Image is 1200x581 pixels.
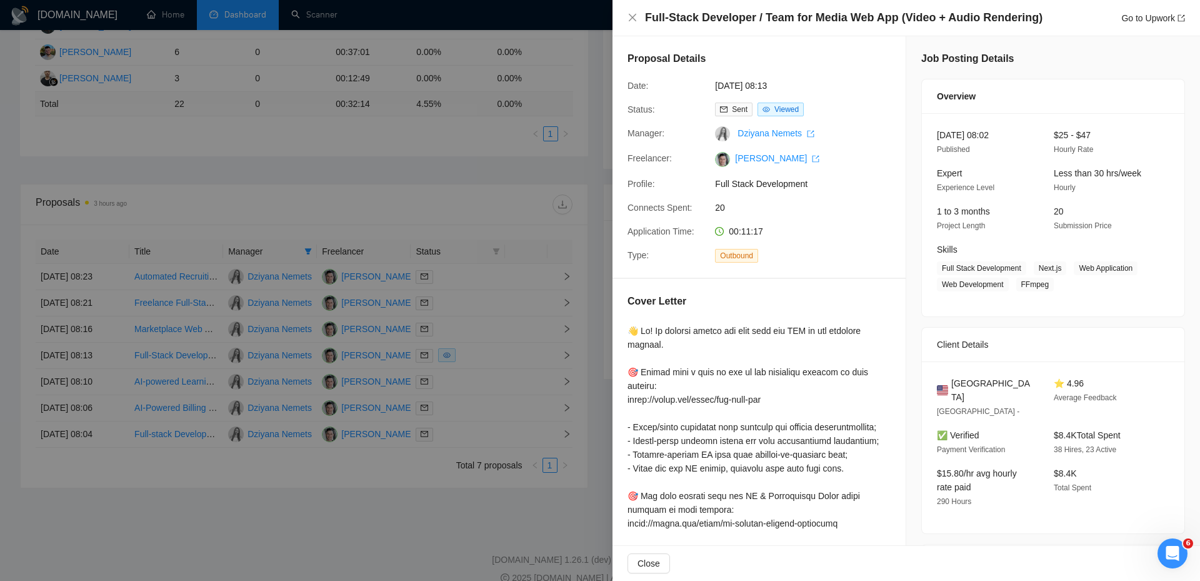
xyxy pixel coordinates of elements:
[729,226,763,236] span: 00:11:17
[715,79,902,93] span: [DATE] 08:13
[1054,468,1077,478] span: $8.4K
[715,177,902,191] span: Full Stack Development
[1183,538,1193,548] span: 6
[937,183,994,192] span: Experience Level
[645,10,1042,26] h4: Full-Stack Developer / Team for Media Web App (Video + Audio Rendering)
[1177,14,1185,22] span: export
[627,153,672,163] span: Freelancer:
[937,430,979,440] span: ✅ Verified
[627,104,655,114] span: Status:
[807,130,814,138] span: export
[937,206,990,216] span: 1 to 3 months
[937,89,976,103] span: Overview
[1121,13,1185,23] a: Go to Upworkexport
[812,155,819,163] span: export
[627,51,706,66] h5: Proposal Details
[1054,130,1091,140] span: $25 - $47
[937,445,1005,454] span: Payment Verification
[1157,538,1187,568] iframe: Intercom live chat
[627,294,686,309] h5: Cover Letter
[715,227,724,236] span: clock-circle
[937,383,948,397] img: 🇺🇸
[937,130,989,140] span: [DATE] 08:02
[1016,278,1054,291] span: FFmpeg
[1074,261,1137,275] span: Web Application
[1054,221,1112,230] span: Submission Price
[951,376,1034,404] span: [GEOGRAPHIC_DATA]
[1054,393,1117,402] span: Average Feedback
[627,128,664,138] span: Manager:
[937,407,1019,416] span: [GEOGRAPHIC_DATA] -
[1054,430,1121,440] span: $8.4K Total Spent
[937,145,970,154] span: Published
[937,468,1017,492] span: $15.80/hr avg hourly rate paid
[1054,145,1093,154] span: Hourly Rate
[715,249,758,263] span: Outbound
[732,105,747,114] span: Sent
[627,203,692,213] span: Connects Spent:
[627,250,649,260] span: Type:
[627,179,655,189] span: Profile:
[1054,183,1076,192] span: Hourly
[1034,261,1067,275] span: Next.js
[937,545,1169,578] div: Job Description
[627,553,670,573] button: Close
[937,497,971,506] span: 290 Hours
[715,152,730,167] img: c1Tebym3BND9d52IcgAhOjDIggZNrr93DrArCnDDhQCo9DNa2fMdUdlKkX3cX7l7jn
[715,201,902,215] span: 20
[937,221,985,230] span: Project Length
[627,81,648,91] span: Date:
[762,106,770,113] span: eye
[1054,206,1064,216] span: 20
[937,328,1169,361] div: Client Details
[1054,378,1084,388] span: ⭐ 4.96
[1054,168,1141,178] span: Less than 30 hrs/week
[737,128,814,138] a: Dziyana Nemets export
[637,557,660,570] span: Close
[735,153,819,163] a: [PERSON_NAME] export
[937,245,957,255] span: Skills
[774,105,799,114] span: Viewed
[627,226,694,236] span: Application Time:
[627,13,637,23] button: Close
[1054,483,1091,492] span: Total Spent
[937,278,1009,291] span: Web Development
[937,261,1026,275] span: Full Stack Development
[921,51,1014,66] h5: Job Posting Details
[937,168,962,178] span: Expert
[1054,445,1116,454] span: 38 Hires, 23 Active
[720,106,727,113] span: mail
[627,13,637,23] span: close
